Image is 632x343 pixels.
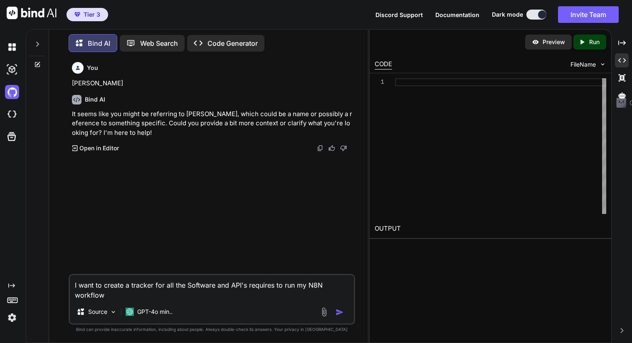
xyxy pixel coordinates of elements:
h6: You [87,64,98,72]
div: CODE [375,60,392,70]
textarea: I want to create a tracker for all the Software and API's requires to run my N8N workflow [70,275,354,300]
button: Invite Team [558,6,619,23]
p: Bind can provide inaccurate information, including about people. Always double-check its answers.... [69,326,355,333]
h2: OUTPUT [370,219,611,239]
p: Source [88,308,107,316]
img: attachment [319,307,329,317]
img: preview [532,38,539,46]
p: Run [589,38,600,46]
p: Preview [543,38,565,46]
img: darkAi-studio [5,62,19,77]
img: premium [74,12,80,17]
img: settings [5,311,19,325]
img: Pick Models [110,308,117,316]
div: 1 [375,78,384,86]
button: Documentation [435,10,479,19]
p: It seems like you might be referring to [PERSON_NAME], which could be a name or possibly a refere... [72,109,353,138]
span: Discord Support [375,11,423,18]
img: icon [336,308,344,316]
p: Bind AI [88,38,110,48]
button: Discord Support [375,10,423,19]
img: like [328,145,335,152]
span: Dark mode [492,10,523,19]
button: premiumTier 3 [67,8,108,21]
p: GPT-4o min.. [137,308,173,316]
span: Documentation [435,11,479,18]
img: Bind AI [7,7,57,19]
span: FileName [570,60,596,69]
img: copy [317,145,323,152]
img: cloudideIcon [5,107,19,122]
h6: Bind AI [85,95,105,104]
p: Web Search [140,38,178,48]
img: chevron down [599,61,606,68]
img: dislike [340,145,347,152]
span: Tier 3 [84,10,100,19]
img: GPT-4o mini [126,308,134,316]
p: Code Generator [207,38,258,48]
p: [PERSON_NAME] [72,79,353,88]
img: darkChat [5,40,19,54]
img: githubDark [5,85,19,99]
p: Open in Editor [79,144,119,152]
